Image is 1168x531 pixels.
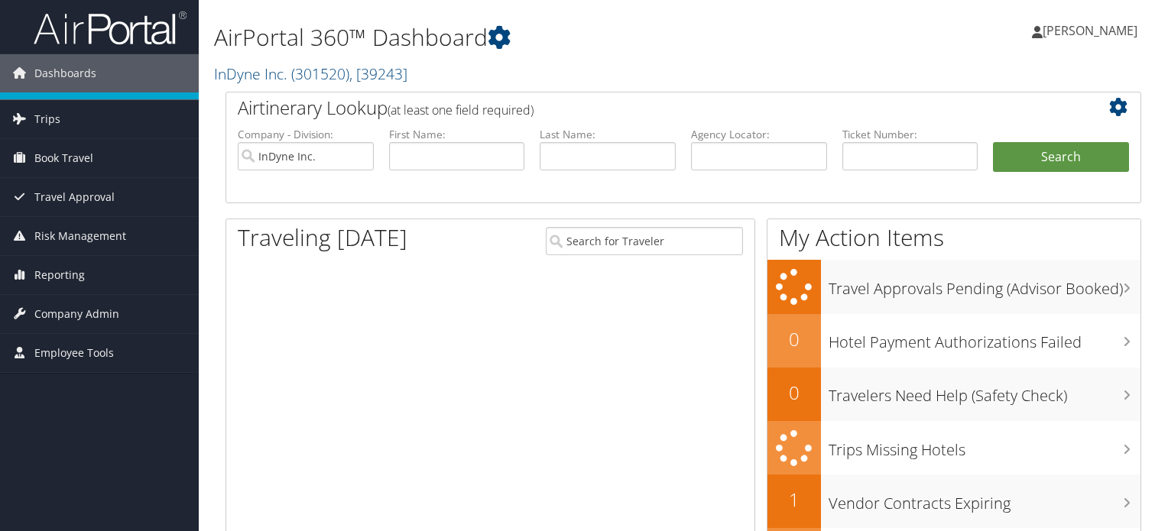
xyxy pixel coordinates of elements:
[829,270,1140,299] h3: Travel Approvals Pending (Advisor Booked)
[829,432,1140,461] h3: Trips Missing Hotels
[34,178,115,216] span: Travel Approval
[34,217,126,255] span: Risk Management
[829,485,1140,514] h3: Vendor Contracts Expiring
[767,314,1140,367] a: 0Hotel Payment Authorizations Failed
[993,142,1129,173] button: Search
[388,102,534,118] span: (at least one field required)
[214,63,407,84] a: InDyne Inc.
[34,334,114,372] span: Employee Tools
[238,127,374,142] label: Company - Division:
[238,222,407,254] h1: Traveling [DATE]
[767,326,821,352] h2: 0
[34,10,187,46] img: airportal-logo.png
[349,63,407,84] span: , [ 39243 ]
[767,421,1140,475] a: Trips Missing Hotels
[34,54,96,92] span: Dashboards
[238,95,1053,121] h2: Airtinerary Lookup
[829,377,1140,406] h3: Travelers Need Help (Safety Check)
[829,324,1140,353] h3: Hotel Payment Authorizations Failed
[1032,8,1153,53] a: [PERSON_NAME]
[214,21,840,53] h1: AirPortal 360™ Dashboard
[691,127,827,142] label: Agency Locator:
[1043,22,1137,39] span: [PERSON_NAME]
[389,127,525,142] label: First Name:
[34,295,119,333] span: Company Admin
[546,227,743,255] input: Search for Traveler
[767,222,1140,254] h1: My Action Items
[842,127,978,142] label: Ticket Number:
[34,139,93,177] span: Book Travel
[767,260,1140,314] a: Travel Approvals Pending (Advisor Booked)
[34,100,60,138] span: Trips
[767,474,1140,528] a: 1Vendor Contracts Expiring
[291,63,349,84] span: ( 301520 )
[767,487,821,513] h2: 1
[767,380,821,406] h2: 0
[34,256,85,294] span: Reporting
[767,367,1140,421] a: 0Travelers Need Help (Safety Check)
[540,127,676,142] label: Last Name:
